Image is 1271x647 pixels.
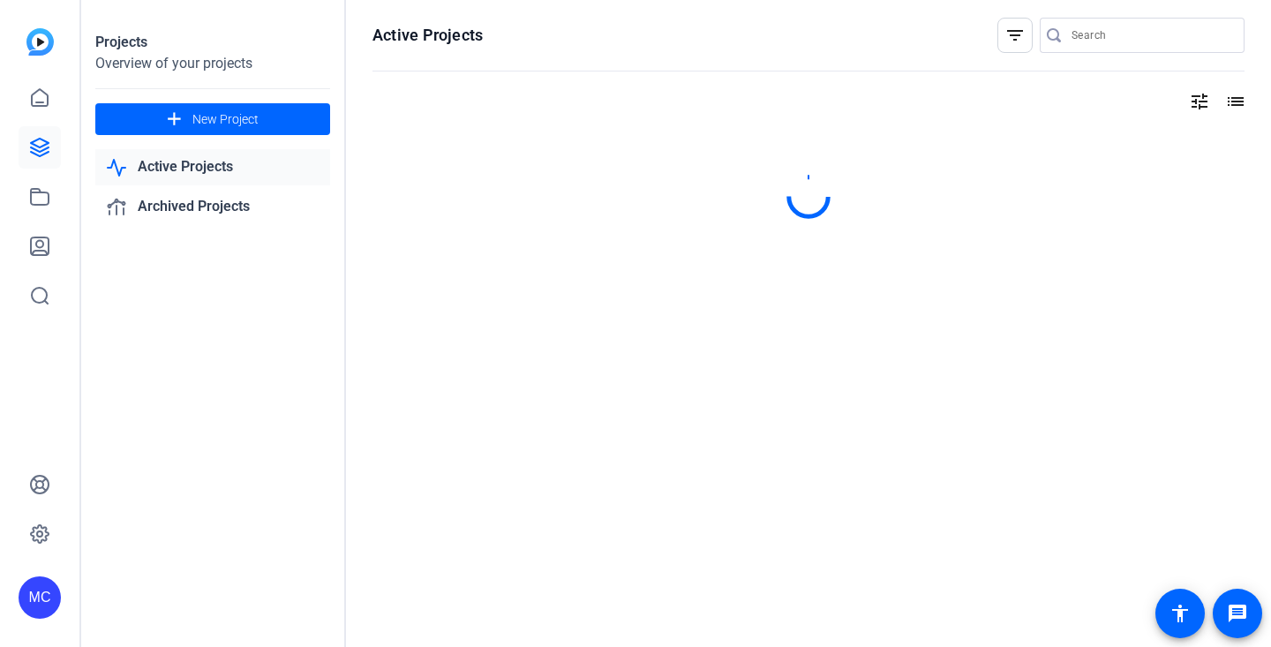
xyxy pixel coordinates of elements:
[1169,603,1191,624] mat-icon: accessibility
[192,110,259,129] span: New Project
[372,25,483,46] h1: Active Projects
[95,32,330,53] div: Projects
[95,149,330,185] a: Active Projects
[163,109,185,131] mat-icon: add
[95,53,330,74] div: Overview of your projects
[1227,603,1248,624] mat-icon: message
[1223,91,1245,112] mat-icon: list
[1004,25,1026,46] mat-icon: filter_list
[95,103,330,135] button: New Project
[1189,91,1210,112] mat-icon: tune
[19,576,61,619] div: MC
[95,189,330,225] a: Archived Projects
[26,28,54,56] img: blue-gradient.svg
[1072,25,1230,46] input: Search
